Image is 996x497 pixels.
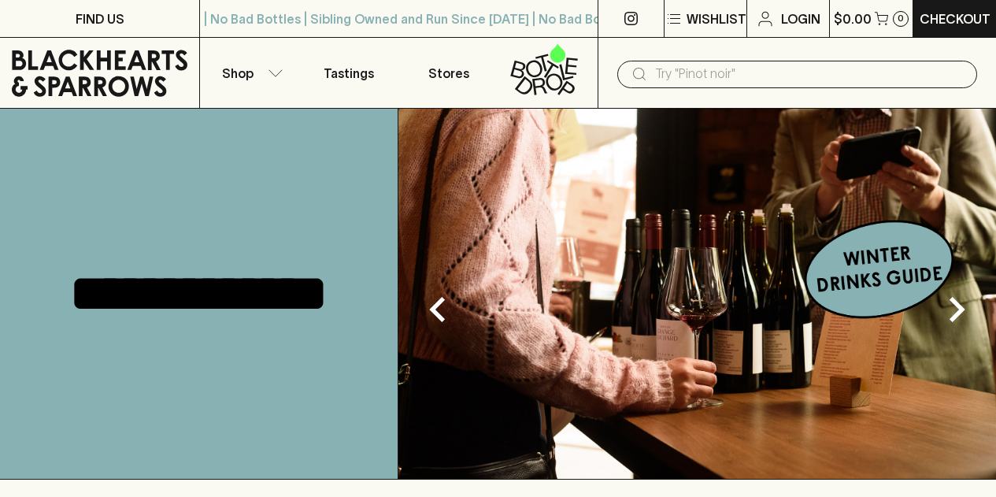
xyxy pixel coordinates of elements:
p: Login [781,9,820,28]
p: Checkout [920,9,990,28]
p: $0.00 [834,9,872,28]
p: Wishlist [687,9,746,28]
button: Next [925,278,988,341]
p: Tastings [324,64,374,83]
p: FIND US [76,9,124,28]
button: Shop [200,38,299,108]
img: optimise [398,109,996,479]
p: Shop [222,64,254,83]
p: 0 [898,14,904,23]
button: Previous [406,278,469,341]
input: Try "Pinot noir" [655,61,965,87]
a: Tastings [299,38,398,108]
p: Stores [428,64,469,83]
a: Stores [399,38,498,108]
